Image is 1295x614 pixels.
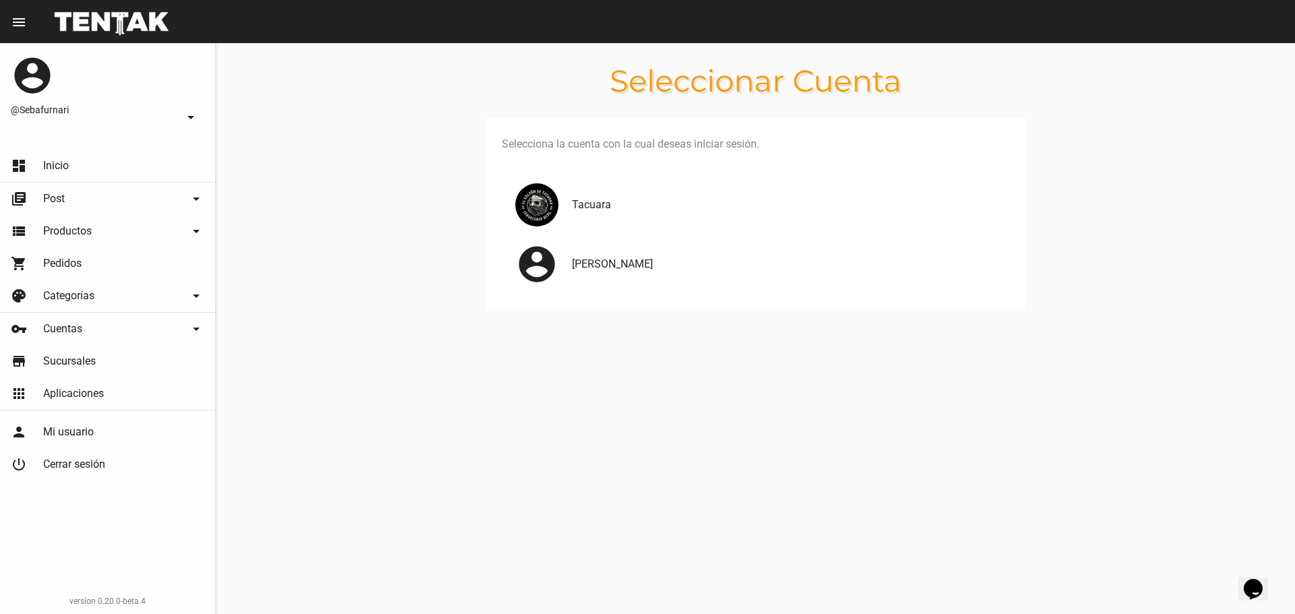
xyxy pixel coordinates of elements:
mat-icon: palette [11,288,27,304]
mat-icon: view_list [11,223,27,239]
mat-icon: apps [11,386,27,402]
span: Cerrar sesión [43,458,105,471]
iframe: chat widget [1238,560,1282,601]
mat-icon: account_circle [513,240,561,288]
span: Sucursales [43,355,96,368]
mat-icon: account_circle [11,54,54,97]
mat-icon: person [11,424,27,440]
mat-icon: arrow_drop_down [188,321,204,337]
span: Post [43,192,65,206]
div: version 0.20.0-beta.4 [11,594,204,608]
h1: Seleccionar Cuenta [216,70,1295,92]
img: 0ba25f40-994f-44c9-9804-907548b4f6e7.png [513,181,561,229]
span: Cuentas [43,322,82,336]
mat-icon: dashboard [11,158,27,174]
h4: Tacuara [572,197,998,213]
mat-icon: arrow_drop_down [183,109,199,125]
span: @Sebafurnari [11,103,177,117]
span: Mi usuario [43,425,94,439]
mat-icon: arrow_drop_down [188,288,204,304]
mat-icon: menu [11,14,27,30]
h3: Selecciona la cuenta con la cual deseas iniciar sesión. [502,135,1009,154]
h4: [PERSON_NAME] [572,256,998,272]
mat-icon: power_settings_new [11,456,27,472]
mat-icon: store [11,353,27,369]
mat-icon: arrow_drop_down [188,191,204,207]
span: Pedidos [43,257,82,270]
mat-icon: vpn_key [11,321,27,337]
mat-icon: shopping_cart [11,255,27,272]
span: Inicio [43,159,69,173]
mat-icon: arrow_drop_down [188,223,204,239]
span: Aplicaciones [43,387,104,400]
mat-icon: library_books [11,191,27,207]
span: Categorías [43,289,94,303]
span: Productos [43,224,92,238]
